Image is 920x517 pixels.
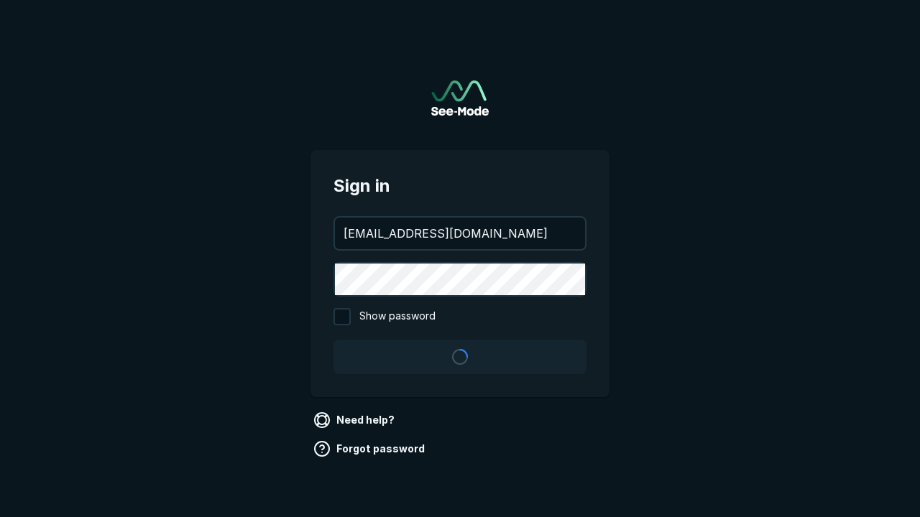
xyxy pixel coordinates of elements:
a: Forgot password [310,437,431,460]
input: your@email.com [335,218,585,249]
a: Need help? [310,409,400,432]
img: See-Mode Logo [431,80,489,116]
span: Sign in [333,173,586,199]
span: Show password [359,308,436,325]
a: Go to sign in [431,80,489,116]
